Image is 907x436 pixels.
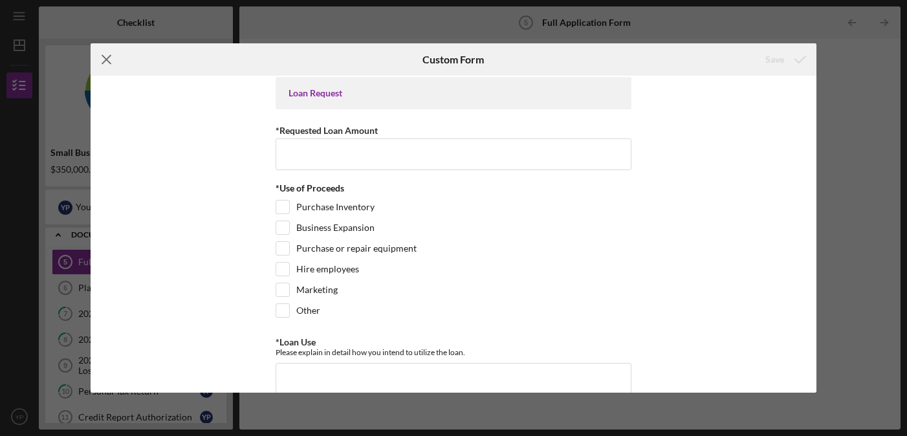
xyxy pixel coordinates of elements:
[752,47,816,72] button: Save
[296,283,338,296] label: Marketing
[422,54,484,65] h6: Custom Form
[296,242,417,255] label: Purchase or repair equipment
[289,88,618,98] div: Loan Request
[276,183,631,193] div: *Use of Proceeds
[276,347,631,357] div: Please explain in detail how you intend to utilize the loan.
[765,47,784,72] div: Save
[296,304,320,317] label: Other
[276,336,316,347] label: *Loan Use
[296,201,375,213] label: Purchase Inventory
[296,221,375,234] label: Business Expansion
[276,125,378,136] label: *Requested Loan Amount
[296,263,359,276] label: Hire employees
